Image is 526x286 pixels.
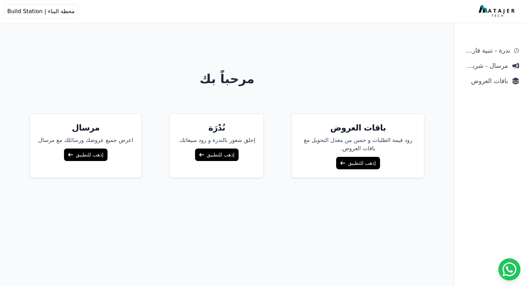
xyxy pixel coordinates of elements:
[4,4,78,19] button: محطة البناء | Build Station
[38,136,133,144] p: اعرض جميع عروضك ورسائلك مع مرسال
[479,5,516,18] img: MatajerTech Logo
[6,72,449,86] h1: مرحباً بك
[195,149,239,161] a: إذهب للتطبيق
[461,46,510,55] span: ندرة - تنبية قارب علي النفاذ
[64,149,108,161] a: إذهب للتطبيق
[461,61,508,71] span: مرسال - شريط دعاية
[300,122,416,133] h5: باقات العروض
[336,157,380,169] a: إذهب للتطبيق
[461,76,508,86] span: باقات العروض
[38,122,133,133] h5: مرسال
[7,7,75,16] span: محطة البناء | Build Station
[178,136,255,144] p: إخلق شعور بالندرة و زود مبيعاتك.
[300,136,416,153] p: زود قيمة الطلبات و حسن من معدل التحويل مغ باقات العروض.
[178,122,255,133] h5: نُدْرَة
